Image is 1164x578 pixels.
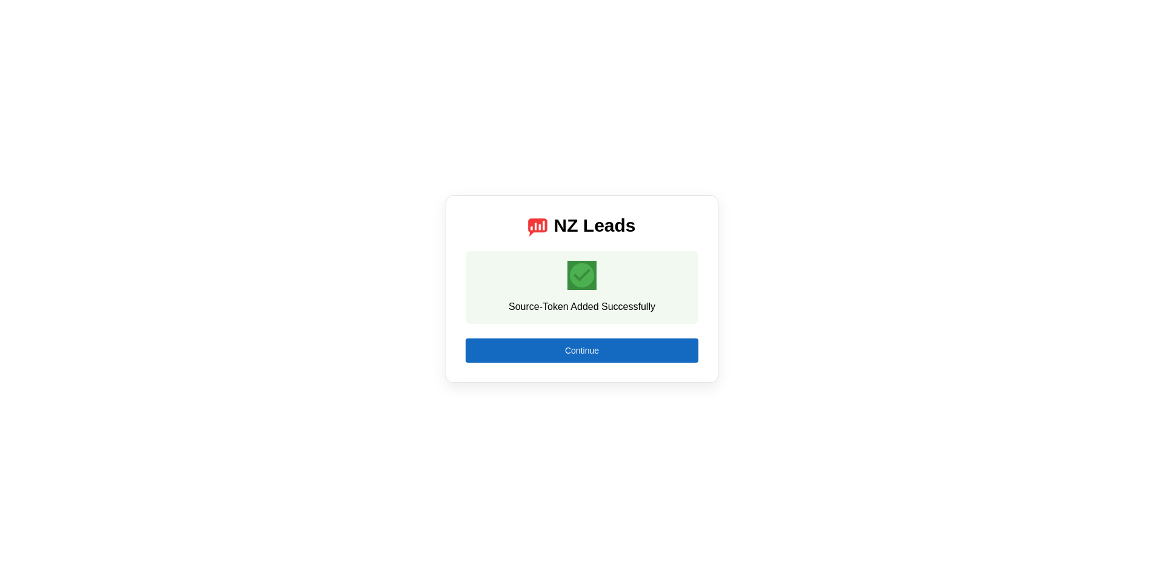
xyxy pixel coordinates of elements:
div: Source-Token Added Successfully [509,300,655,314]
mat-icon: check_circle [567,261,597,290]
img: logo [528,215,547,236]
button: Continue [466,338,698,363]
div: NZ Leads [554,215,635,237]
span: Continue [565,346,599,355]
